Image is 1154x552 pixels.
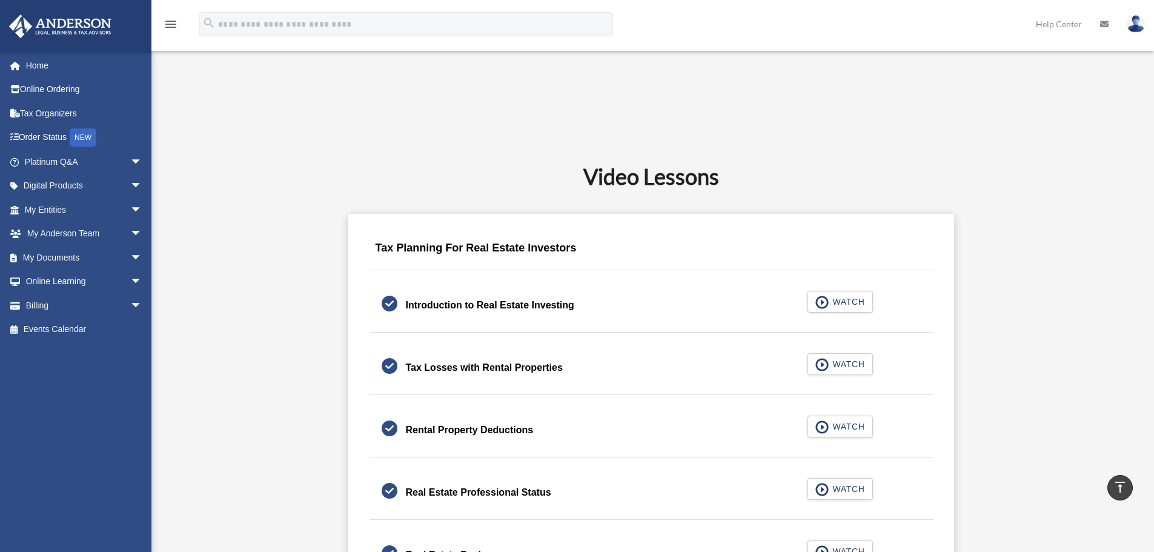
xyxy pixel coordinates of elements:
a: My Documentsarrow_drop_down [8,245,161,270]
div: Introduction to Real Estate Investing [406,297,574,314]
a: vertical_align_top [1107,475,1133,500]
span: WATCH [829,483,864,495]
a: Events Calendar [8,318,161,342]
span: arrow_drop_down [130,270,154,294]
img: User Pic [1127,15,1145,33]
span: arrow_drop_down [130,222,154,247]
a: Real Estate Professional Status WATCH [382,478,921,507]
button: WATCH [807,291,873,313]
i: menu [164,17,178,32]
div: NEW [70,128,96,147]
div: Tax Losses with Rental Properties [406,359,563,376]
div: Tax Planning For Real Estate Investors [370,233,933,271]
button: WATCH [807,416,873,437]
span: arrow_drop_down [130,174,154,199]
a: Introduction to Real Estate Investing WATCH [382,291,921,320]
div: Rental Property Deductions [406,422,534,439]
a: menu [164,21,178,32]
span: arrow_drop_down [130,293,154,318]
h2: Video Lessons [206,161,1097,191]
img: Anderson Advisors Platinum Portal [5,15,115,38]
i: vertical_align_top [1113,480,1127,494]
a: Tax Organizers [8,101,161,125]
a: Home [8,53,161,78]
span: arrow_drop_down [130,150,154,175]
i: search [202,16,216,30]
a: My Entitiesarrow_drop_down [8,198,161,222]
a: Rental Property Deductions WATCH [382,416,921,445]
a: Online Learningarrow_drop_down [8,270,161,294]
div: Real Estate Professional Status [406,484,551,501]
span: WATCH [829,358,864,370]
span: WATCH [829,296,864,308]
span: arrow_drop_down [130,245,154,270]
button: WATCH [807,353,873,375]
a: Online Ordering [8,78,161,102]
a: Digital Productsarrow_drop_down [8,174,161,198]
span: WATCH [829,421,864,433]
span: arrow_drop_down [130,198,154,222]
a: Billingarrow_drop_down [8,293,161,318]
a: Tax Losses with Rental Properties WATCH [382,353,921,382]
a: Order StatusNEW [8,125,161,150]
a: Platinum Q&Aarrow_drop_down [8,150,161,174]
button: WATCH [807,478,873,500]
a: My Anderson Teamarrow_drop_down [8,222,161,246]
